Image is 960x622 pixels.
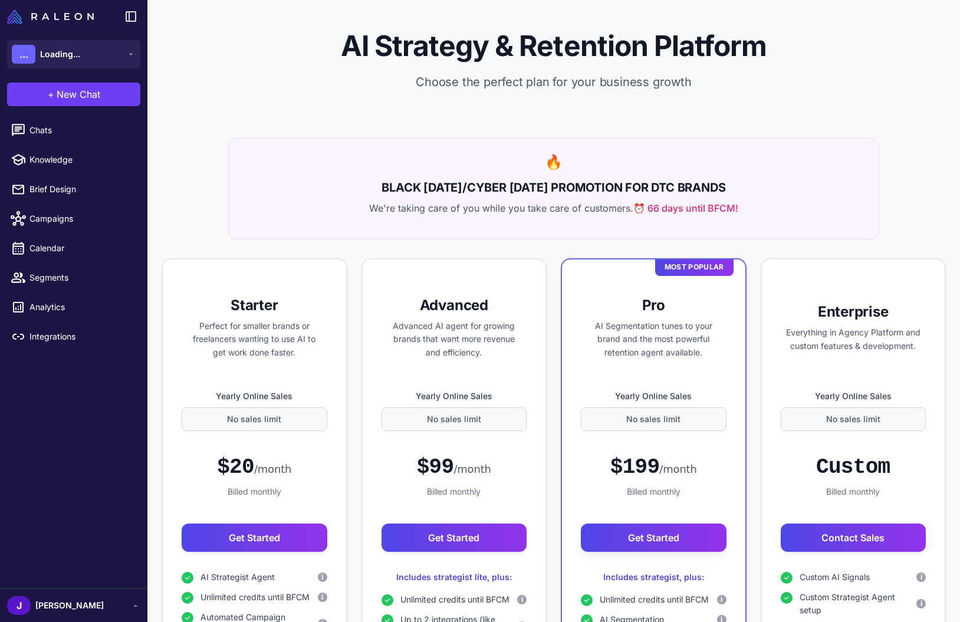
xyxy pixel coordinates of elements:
[5,147,143,172] a: Knowledge
[29,153,133,166] span: Knowledge
[427,413,481,426] span: No sales limit
[600,593,709,606] span: Unlimited credits until BFCM
[521,594,523,605] span: i
[382,485,527,498] div: Billed monthly
[182,320,327,360] p: Perfect for smaller brands or freelancers wanting to use AI to get work done faster.
[800,571,870,584] span: Custom AI Signals
[581,524,726,552] button: Get Started
[5,295,143,320] a: Analytics
[321,572,323,582] span: i
[5,324,143,349] a: Integrations
[382,320,527,360] p: Advanced AI agent for growing brands that want more revenue and efficiency.
[581,571,726,584] div: Includes strategist, plus:
[200,571,275,584] span: AI Strategist Agent
[321,592,323,603] span: i
[816,454,890,481] div: Custom
[920,598,922,609] span: i
[227,413,281,426] span: No sales limit
[633,201,738,215] span: ⏰ 66 days until BFCM!
[581,320,726,360] p: AI Segmentation tunes to your brand and the most powerful retention agent available.
[166,28,941,64] h1: AI Strategy & Retention Platform
[182,485,327,498] div: Billed monthly
[29,330,133,343] span: Integrations
[29,212,133,225] span: Campaigns
[5,236,143,261] a: Calendar
[781,524,926,552] button: Contact Sales
[610,454,697,481] div: $199
[7,40,140,68] button: ...Loading...
[800,591,917,617] span: Custom Strategist Agent setup
[217,454,291,481] div: $20
[35,599,104,612] span: [PERSON_NAME]
[29,124,133,137] span: Chats
[7,9,98,24] a: Raleon Logo
[200,591,310,604] span: Unlimited credits until BFCM
[40,48,80,61] span: Loading...
[254,463,291,475] span: /month
[655,258,734,276] div: Most Popular
[417,454,491,481] div: $99
[57,87,100,101] span: New Chat
[29,301,133,314] span: Analytics
[626,413,680,426] span: No sales limit
[182,524,327,552] button: Get Started
[581,390,726,403] label: Yearly Online Sales
[5,265,143,290] a: Segments
[581,485,726,498] div: Billed monthly
[581,296,726,315] h3: Pro
[166,73,941,91] p: Choose the perfect plan for your business growth
[721,594,722,605] span: i
[182,296,327,315] h3: Starter
[382,571,527,584] div: Includes strategist lite, plus:
[382,524,527,552] button: Get Started
[5,177,143,202] a: Brief Design
[48,87,54,101] span: +
[29,271,133,284] span: Segments
[659,463,696,475] span: /month
[781,390,926,403] label: Yearly Online Sales
[5,118,143,143] a: Chats
[781,302,926,321] h3: Enterprise
[781,326,926,353] p: Everything in Agency Platform and custom features & development.
[7,83,140,106] button: +New Chat
[29,242,133,255] span: Calendar
[12,45,35,64] div: ...
[7,9,94,24] img: Raleon Logo
[400,593,509,606] span: Unlimited credits until BFCM
[453,463,491,475] span: /month
[382,296,527,315] h3: Advanced
[545,153,563,170] span: 🔥
[243,179,864,196] h2: BLACK [DATE]/CYBER [DATE] PROMOTION FOR DTC BRANDS
[243,201,864,215] p: We're taking care of you while you take care of customers.
[920,572,922,582] span: i
[29,183,133,196] span: Brief Design
[382,390,527,403] label: Yearly Online Sales
[5,206,143,231] a: Campaigns
[781,485,926,498] div: Billed monthly
[7,596,31,615] div: J
[826,413,880,426] span: No sales limit
[182,390,327,403] label: Yearly Online Sales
